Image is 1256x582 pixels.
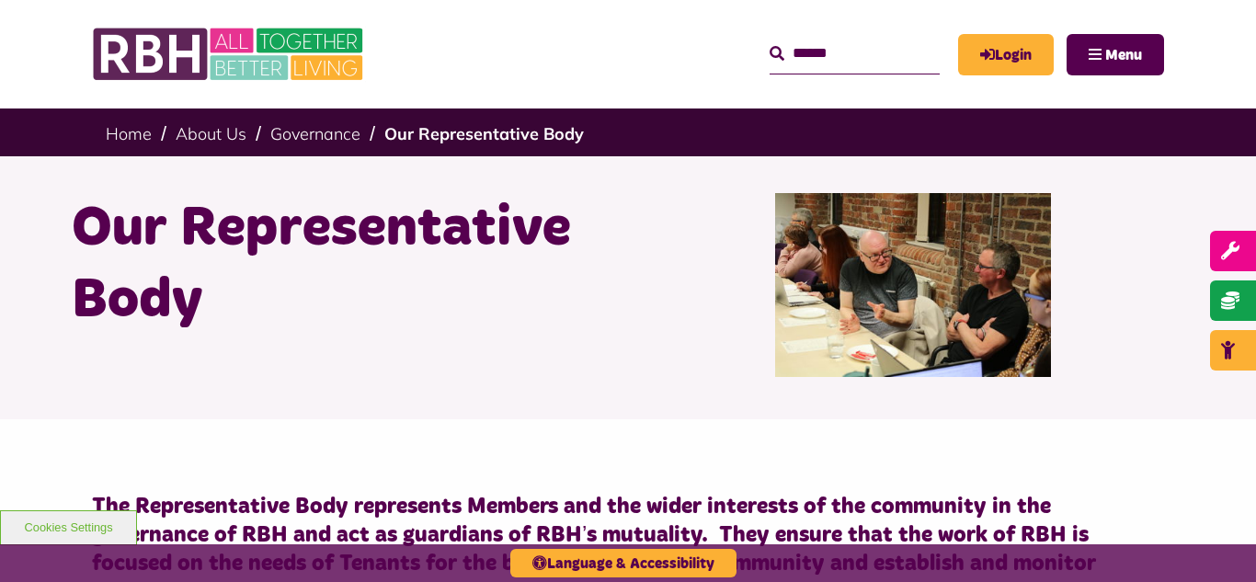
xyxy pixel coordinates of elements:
h1: Our Representative Body [72,193,614,337]
button: Navigation [1067,34,1164,75]
a: MyRBH [958,34,1054,75]
img: Rep Body [775,193,1051,377]
iframe: Netcall Web Assistant for live chat [1173,499,1256,582]
span: Menu [1105,48,1142,63]
a: Governance [270,123,360,144]
a: Home [106,123,152,144]
a: Our Representative Body [384,123,584,144]
input: Search [770,34,940,74]
button: Language & Accessibility [510,549,736,577]
a: About Us [176,123,246,144]
img: RBH [92,18,368,90]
